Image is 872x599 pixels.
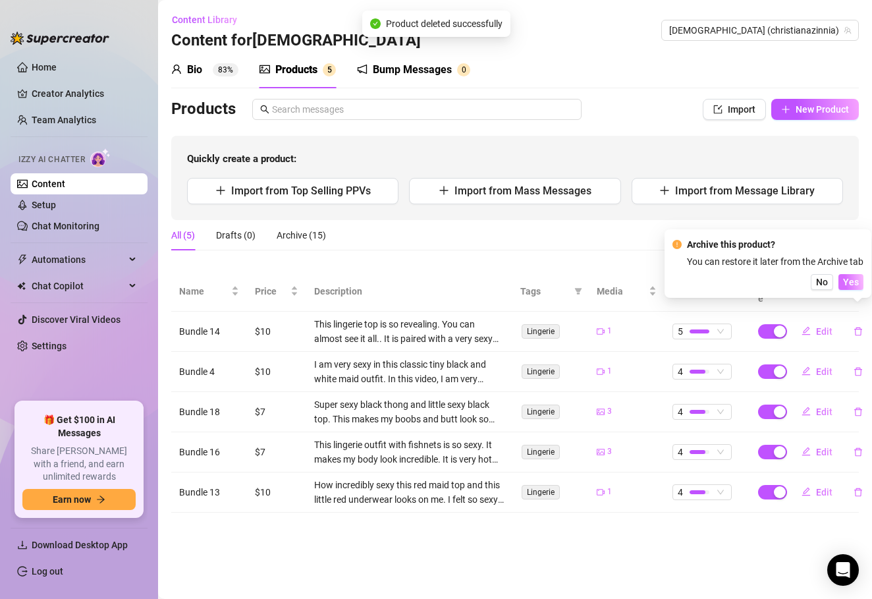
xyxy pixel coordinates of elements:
span: download [17,540,28,550]
button: Earn nowarrow-right [22,489,136,510]
div: How incredibly sexy this red maid top and this little red underwear looks on me. I felt so sexy r... [314,478,504,507]
span: 1 [607,325,612,337]
button: New Product [771,99,859,120]
span: 1 [607,365,612,378]
span: exclamation-circle [672,240,682,249]
span: edit [802,366,811,376]
div: Drafts (0) [216,228,256,242]
span: video-camera [597,368,605,376]
div: Bio [187,62,202,78]
td: Bundle 4 [171,352,247,392]
span: thunderbolt [17,254,28,265]
a: Setup [32,200,56,210]
td: Bundle 18 [171,392,247,432]
span: notification [357,64,368,74]
span: 4 [678,405,683,419]
span: 3 [607,405,612,418]
span: Edit [816,447,832,457]
span: edit [802,326,811,335]
span: video-camera [597,488,605,496]
span: Lingerie [522,405,560,419]
span: plus [781,105,790,114]
span: 3 [607,445,612,458]
sup: 5 [323,63,336,76]
sup: 0 [457,63,470,76]
span: plus [439,185,449,196]
span: Import [728,104,755,115]
span: import [713,105,722,114]
span: Lingerie [522,485,560,499]
td: Bundle 16 [171,432,247,472]
span: Edit [816,487,832,498]
button: Content Library [171,9,248,30]
span: edit [802,407,811,416]
span: Lingerie [522,364,560,379]
span: edit [802,447,811,456]
sup: 83% [213,63,238,76]
div: Archive this product? [687,237,863,252]
span: Earn now [53,494,91,505]
td: $10 [247,312,306,352]
button: Yes [838,274,863,290]
span: Lingerie [522,445,560,459]
span: 4 [678,485,683,499]
div: You can restore it later from the Archive tab [687,254,863,269]
h3: Content for [DEMOGRAPHIC_DATA] [171,30,421,51]
span: 🎁 Get $100 in AI Messages [22,414,136,440]
button: Edit [791,361,843,382]
td: $7 [247,392,306,432]
strong: Quickly create a product: [187,153,296,165]
span: Edit [816,326,832,337]
span: Edit [816,407,832,417]
button: Import [703,99,766,120]
div: Products [275,62,317,78]
span: Tags [520,284,568,299]
span: Lingerie [522,324,560,339]
h3: Products [171,99,236,120]
button: Import from Message Library [632,178,843,204]
img: logo-BBDzfeDw.svg [11,32,109,45]
span: arrow-right [96,495,105,504]
span: delete [854,407,863,416]
div: Archive (15) [277,228,326,242]
a: Content [32,179,65,189]
span: 4 [678,445,683,459]
span: plus [215,185,226,196]
span: picture [597,408,605,416]
a: Settings [32,341,67,351]
span: Download Desktop App [32,540,128,550]
button: Edit [791,321,843,342]
span: picture [597,448,605,456]
div: Super sexy black thong and little sexy black top. This makes my boobs and butt look so incredible... [314,397,504,426]
a: Home [32,62,57,72]
span: filter [574,287,582,295]
td: Bundle 13 [171,472,247,513]
a: Team Analytics [32,115,96,125]
button: Import from Mass Messages [409,178,620,204]
span: team [844,26,852,34]
span: search [260,105,269,114]
span: edit [802,487,811,496]
a: Chat Monitoring [32,221,99,231]
span: Price [255,284,288,299]
div: All (5) [171,228,195,242]
td: Bundle 14 [171,312,247,352]
th: Tags [512,271,588,312]
span: 1 [607,486,612,498]
span: New Product [796,104,849,115]
img: Chat Copilot [17,281,26,291]
a: Discover Viral Videos [32,314,121,325]
button: Edit [791,442,843,463]
th: Name [171,271,247,312]
button: Import from Top Selling PPVs [187,178,398,204]
span: Name [179,284,229,299]
a: Log out [32,566,63,577]
span: Import from Top Selling PPVs [231,185,371,197]
span: Izzy AI Chatter [18,154,85,166]
span: Import from Message Library [675,185,815,197]
button: Edit [791,401,843,422]
span: Automations [32,249,125,270]
span: 4 [678,364,683,379]
th: Media [589,271,665,312]
span: delete [854,367,863,376]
